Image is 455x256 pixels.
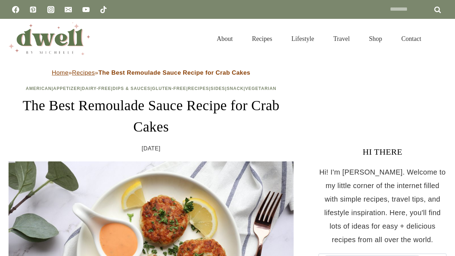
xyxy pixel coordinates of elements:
[188,86,209,91] a: Recipes
[53,86,80,91] a: Appetizer
[79,2,93,17] a: YouTube
[72,69,95,76] a: Recipes
[9,95,294,138] h1: The Best Remoulade Sauce Recipe for Crab Cakes
[318,145,446,158] h3: HI THERE
[98,69,251,76] strong: The Best Remoulade Sauce Recipe for Crab Cakes
[26,86,52,91] a: American
[44,2,58,17] a: Instagram
[9,2,23,17] a: Facebook
[26,2,40,17] a: Pinterest
[210,86,225,91] a: Sides
[61,2,75,17] a: Email
[96,2,111,17] a: TikTok
[52,69,250,76] span: » »
[9,22,90,55] img: DWELL by michelle
[245,86,277,91] a: Vegetarian
[26,86,277,91] span: | | | | | | | |
[152,86,186,91] a: Gluten-Free
[142,143,161,154] time: [DATE]
[318,165,446,246] p: Hi! I'm [PERSON_NAME]. Welcome to my little corner of the internet filled with simple recipes, tr...
[242,26,282,51] a: Recipes
[52,69,69,76] a: Home
[113,86,150,91] a: Dips & Sauces
[82,86,111,91] a: Dairy-Free
[207,26,242,51] a: About
[359,26,392,51] a: Shop
[434,33,446,45] button: View Search Form
[324,26,359,51] a: Travel
[207,26,431,51] nav: Primary Navigation
[392,26,431,51] a: Contact
[227,86,244,91] a: Snack
[282,26,324,51] a: Lifestyle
